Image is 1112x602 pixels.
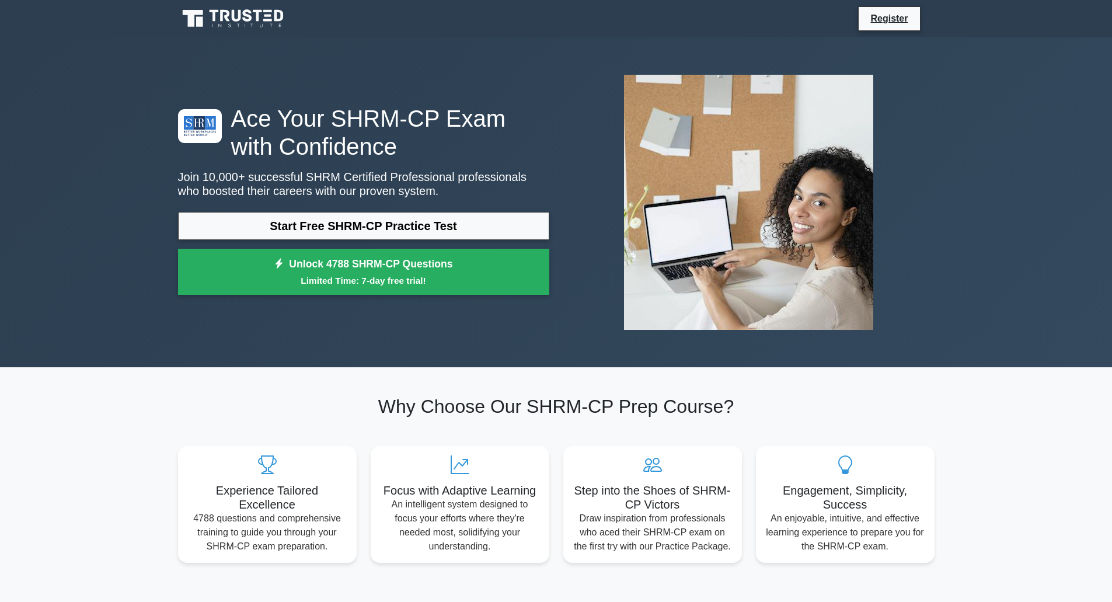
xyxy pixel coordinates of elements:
h5: Experience Tailored Excellence [187,483,347,511]
h1: Ace Your SHRM-CP Exam with Confidence [178,105,549,161]
h5: Engagement, Simplicity, Success [765,483,925,511]
p: An intelligent system designed to focus your efforts where they're needed most, solidifying your ... [380,497,540,554]
h5: Step into the Shoes of SHRM-CP Victors [573,483,733,511]
small: Limited Time: 7-day free trial! [193,274,535,287]
p: 4788 questions and comprehensive training to guide you through your SHRM-CP exam preparation. [187,511,347,554]
p: An enjoyable, intuitive, and effective learning experience to prepare you for the SHRM-CP exam. [765,511,925,554]
p: Join 10,000+ successful SHRM Certified Professional professionals who boosted their careers with ... [178,170,549,198]
a: Unlock 4788 SHRM-CP QuestionsLimited Time: 7-day free trial! [178,249,549,295]
p: Draw inspiration from professionals who aced their SHRM-CP exam on the first try with our Practic... [573,511,733,554]
h5: Focus with Adaptive Learning [380,483,540,497]
a: Start Free SHRM-CP Practice Test [178,212,549,240]
h2: Why Choose Our SHRM-CP Prep Course? [178,395,935,417]
a: Register [863,11,915,26]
